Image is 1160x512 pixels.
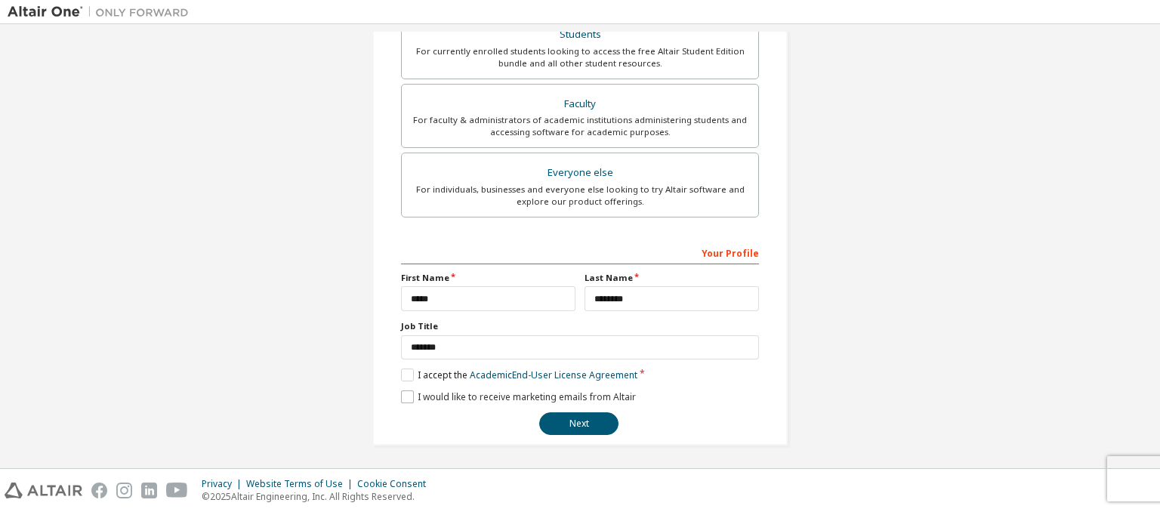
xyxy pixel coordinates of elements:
div: Your Profile [401,240,759,264]
div: For currently enrolled students looking to access the free Altair Student Edition bundle and all ... [411,45,749,69]
img: instagram.svg [116,483,132,498]
label: First Name [401,272,575,284]
div: Students [411,24,749,45]
div: Website Terms of Use [246,478,357,490]
div: Privacy [202,478,246,490]
p: © 2025 Altair Engineering, Inc. All Rights Reserved. [202,490,435,503]
img: youtube.svg [166,483,188,498]
label: I accept the [401,369,637,381]
button: Next [539,412,619,435]
img: Altair One [8,5,196,20]
label: Job Title [401,320,759,332]
div: For individuals, businesses and everyone else looking to try Altair software and explore our prod... [411,184,749,208]
div: Everyone else [411,162,749,184]
img: altair_logo.svg [5,483,82,498]
label: Last Name [585,272,759,284]
img: facebook.svg [91,483,107,498]
a: Academic End-User License Agreement [470,369,637,381]
div: For faculty & administrators of academic institutions administering students and accessing softwa... [411,114,749,138]
img: linkedin.svg [141,483,157,498]
label: I would like to receive marketing emails from Altair [401,390,636,403]
div: Faculty [411,94,749,115]
div: Cookie Consent [357,478,435,490]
